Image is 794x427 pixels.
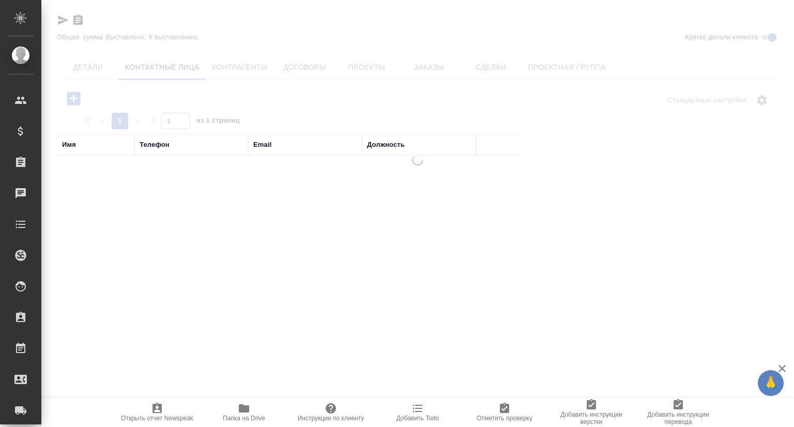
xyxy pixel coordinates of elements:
[298,415,364,422] span: Инструкции по клиенту
[758,370,784,396] button: 🙏
[762,372,780,394] span: 🙏
[140,140,170,150] div: Телефон
[121,415,193,422] span: Открыть отчет Newspeak
[287,398,374,427] button: Инструкции по клиенту
[641,411,715,425] span: Добавить инструкции перевода
[367,140,405,150] div: Должность
[635,398,722,427] button: Добавить инструкции перевода
[114,398,201,427] button: Открыть отчет Newspeak
[461,398,548,427] button: Отметить проверку
[223,415,265,422] span: Папка на Drive
[477,415,532,422] span: Отметить проверку
[554,411,629,425] span: Добавить инструкции верстки
[374,398,461,427] button: Добавить Todo
[253,140,271,150] div: Email
[548,398,635,427] button: Добавить инструкции верстки
[201,398,287,427] button: Папка на Drive
[396,415,439,422] span: Добавить Todo
[62,140,76,150] div: Имя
